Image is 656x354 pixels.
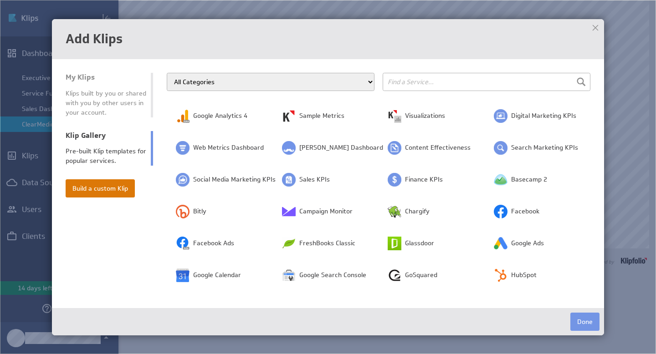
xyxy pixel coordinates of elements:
[299,111,344,121] span: Sample Metrics
[282,268,296,282] img: image2282773393747061076.png
[66,33,590,46] h1: Add Klips
[193,271,241,280] span: Google Calendar
[511,207,539,216] span: Facebook
[494,268,507,282] img: image4788249492605619304.png
[282,141,296,155] img: image2048842146512654208.png
[193,207,206,216] span: Bitly
[511,143,578,152] span: Search Marketing KPIs
[511,111,576,121] span: Digital Marketing KPIs
[388,173,401,187] img: image286808521443149053.png
[176,268,190,282] img: image4693762298343897077.png
[299,239,355,248] span: FreshBooks Classic
[299,207,353,216] span: Campaign Monitor
[66,131,146,140] div: Klip Gallery
[193,111,247,121] span: Google Analytics 4
[405,111,445,121] span: Visualizations
[405,271,437,280] span: GoSquared
[388,141,401,155] img: image5117197766309347828.png
[299,175,330,184] span: Sales KPIs
[494,141,507,155] img: image52590220093943300.png
[511,271,537,280] span: HubSpot
[282,173,296,187] img: image1810292984256751319.png
[282,205,296,218] img: image6347507244920034643.png
[193,239,234,248] span: Facebook Ads
[176,109,190,123] img: image6502031566950861830.png
[511,175,547,184] span: Basecamp 2
[494,205,507,218] img: image729517258887019810.png
[282,237,296,250] img: image3522292994667009732.png
[405,239,434,248] span: Glassdoor
[66,179,135,197] button: Build a custom Klip
[66,147,146,166] div: Pre-built Klip templates for popular services.
[405,143,471,152] span: Content Effectiveness
[66,89,146,117] div: Klips built by you or shared with you by other users in your account.
[299,271,366,280] span: Google Search Console
[405,207,430,216] span: Chargify
[570,313,600,331] button: Done
[176,141,190,155] img: image7785814661071211034.png
[193,143,264,152] span: Web Metrics Dashboard
[405,175,443,184] span: Finance KPIs
[388,268,401,282] img: image2563615312826291593.png
[388,205,401,218] img: image2261544860167327136.png
[494,237,507,250] img: image8417636050194330799.png
[176,205,190,218] img: image8320012023144177748.png
[383,73,590,91] input: Find a Service...
[282,109,296,123] img: image1443927121734523965.png
[176,173,190,187] img: image8669511407265061774.png
[494,173,507,187] img: image259683944446962572.png
[388,237,401,250] img: image4203343126471956075.png
[193,175,276,184] span: Social Media Marketing KPIs
[388,109,401,123] img: image5288152894157907875.png
[511,239,544,248] span: Google Ads
[66,73,146,82] div: My Klips
[494,109,507,123] img: image4712442411381150036.png
[299,143,383,152] span: [PERSON_NAME] Dashboard
[176,237,190,250] img: image2754833655435752804.png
